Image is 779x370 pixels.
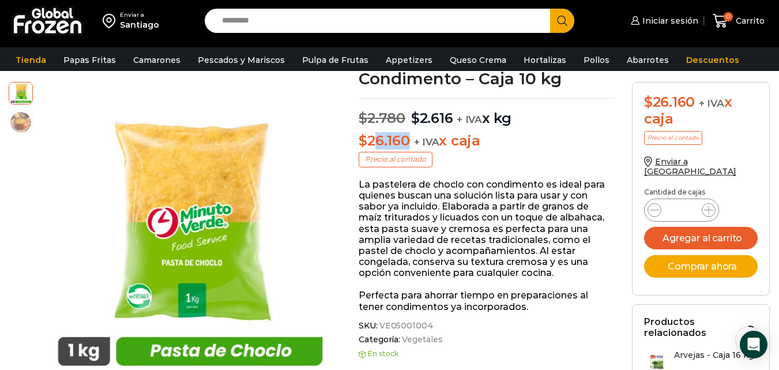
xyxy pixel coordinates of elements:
p: La pastelera de choclo con condimento es ideal para quienes buscan una solución lista para usar y... [359,179,614,279]
span: $ [644,94,653,110]
button: Comprar ahora [644,255,758,278]
bdi: 26.160 [359,132,409,149]
p: Precio al contado [359,152,432,167]
span: pastelera de choclo [9,81,32,104]
a: Pulpa de Frutas [296,49,374,71]
a: Descuentos [680,49,745,71]
span: Carrito [733,15,765,27]
bdi: 26.160 [644,94,695,110]
h1: Pastelera de Choclo con Condimento – Caja 10 kg [359,54,614,87]
a: Enviar a [GEOGRAPHIC_DATA] [644,156,736,177]
span: $ [359,110,367,126]
a: Iniciar sesión [628,9,698,32]
img: address-field-icon.svg [103,11,120,31]
span: VE05001004 [378,321,434,331]
button: Agregar al carrito [644,227,758,249]
h2: Productos relacionados [644,316,758,338]
span: Categoría: [359,335,614,345]
span: + IVA [457,114,482,125]
p: x caja [359,133,614,150]
bdi: 2.616 [411,110,453,126]
a: Camarones [127,49,186,71]
input: Product quantity [671,202,693,218]
a: Pescados y Mariscos [192,49,291,71]
div: Open Intercom Messenger [740,331,767,358]
a: Hortalizas [518,49,572,71]
span: $ [411,110,420,126]
a: Queso Crema [444,49,512,71]
p: Precio al contado [644,131,702,145]
span: Iniciar sesión [639,15,698,27]
p: En stock [359,350,614,358]
p: Cantidad de cajas [644,188,758,196]
div: x caja [644,94,758,128]
a: Abarrotes [621,49,675,71]
span: SKU: [359,321,614,331]
div: Enviar a [120,11,159,19]
p: x kg [359,98,614,127]
a: Tienda [10,49,52,71]
span: 0 [724,12,733,21]
bdi: 2.780 [359,110,405,126]
span: $ [359,132,367,149]
div: Santiago [120,19,159,31]
a: Vegetales [400,335,443,345]
a: 0 Carrito [710,8,767,35]
h3: Arvejas - Caja 16 kg [674,350,754,360]
p: Perfecta para ahorrar tiempo en preparaciones al tener condimentos ya incorporados. [359,290,614,312]
button: Search button [550,9,574,33]
span: + IVA [414,136,439,148]
span: + IVA [699,98,724,109]
a: Papas Fritas [58,49,122,71]
span: pastel-de-choclo [9,111,32,134]
a: Appetizers [380,49,438,71]
a: Pollos [578,49,615,71]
